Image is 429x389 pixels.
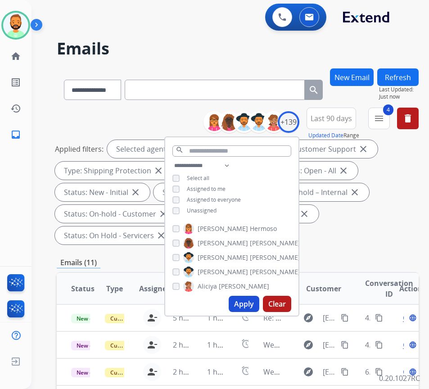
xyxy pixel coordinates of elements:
[187,174,209,182] span: Select all
[403,339,421,350] span: Open
[323,339,336,350] span: [EMAIL_ADDRESS][DOMAIN_NAME]
[308,85,319,95] mat-icon: search
[105,341,163,350] span: Customer Support
[375,368,383,376] mat-icon: content_copy
[55,144,104,154] p: Applied filters:
[379,93,419,100] span: Just now
[241,338,252,349] mat-icon: alarm
[55,205,178,223] div: Status: On-hold - Customer
[375,314,383,322] mat-icon: content_copy
[71,368,113,377] span: New - Initial
[403,366,421,377] span: Open
[173,340,213,350] span: 2 hours ago
[173,367,213,377] span: 2 hours ago
[187,196,241,204] span: Assigned to everyone
[106,283,123,294] span: Type
[198,267,248,276] span: [PERSON_NAME]
[303,339,314,350] mat-icon: explore
[341,314,349,322] mat-icon: content_copy
[55,162,173,180] div: Type: Shipping Protection
[158,208,169,219] mat-icon: close
[264,140,378,158] div: Type: Customer Support
[207,367,244,377] span: 1 hour ago
[383,104,393,115] span: 4
[147,339,158,350] mat-icon: person_remove
[358,144,369,154] mat-icon: close
[187,207,217,214] span: Unassigned
[198,239,248,248] span: [PERSON_NAME]
[311,117,352,120] span: Last 90 days
[241,311,252,322] mat-icon: alarm
[173,313,213,323] span: 5 hours ago
[385,273,419,304] th: Action
[250,267,300,276] span: [PERSON_NAME]
[306,283,341,294] span: Customer
[147,366,158,377] mat-icon: person_remove
[252,183,369,201] div: Status: On-hold – Internal
[241,365,252,376] mat-icon: alarm
[10,77,21,88] mat-icon: list_alt
[57,40,407,58] h2: Emails
[3,13,28,38] img: avatar
[107,140,186,158] div: Selected agents: 1
[153,165,164,176] mat-icon: close
[349,187,360,198] mat-icon: close
[105,314,163,323] span: Customer Support
[377,68,419,86] button: Refresh
[341,341,349,349] mat-icon: content_copy
[323,366,336,377] span: [EMAIL_ADDRESS][DOMAIN_NAME]
[299,208,310,219] mat-icon: close
[55,183,150,201] div: Status: New - Initial
[130,187,141,198] mat-icon: close
[57,257,100,268] p: Emails (11)
[219,282,269,291] span: [PERSON_NAME]
[270,162,358,180] div: Status: Open - All
[250,239,300,248] span: [PERSON_NAME]
[303,366,314,377] mat-icon: explore
[307,108,356,129] button: Last 90 days
[402,113,413,124] mat-icon: delete
[71,314,112,323] span: New - Reply
[147,312,158,323] mat-icon: person_remove
[207,313,244,323] span: 1 hour ago
[278,111,299,133] div: +139
[330,68,374,86] button: New Email
[308,131,359,139] span: Range
[409,341,417,349] mat-icon: language
[341,368,349,376] mat-icon: content_copy
[250,224,277,233] span: Hermoso
[198,282,217,291] span: Aliciya
[154,183,248,201] div: Status: New - Reply
[71,283,95,294] span: Status
[303,312,314,323] mat-icon: explore
[409,314,417,322] mat-icon: language
[374,113,384,124] mat-icon: menu
[403,312,421,323] span: Open
[198,224,248,233] span: [PERSON_NAME]
[156,230,167,241] mat-icon: close
[55,226,176,244] div: Status: On Hold - Servicers
[263,296,291,312] button: Clear
[338,165,349,176] mat-icon: close
[379,86,419,93] span: Last Updated:
[375,341,383,349] mat-icon: content_copy
[71,341,113,350] span: New - Initial
[105,368,163,377] span: Customer Support
[10,129,21,140] mat-icon: inbox
[379,373,420,384] p: 0.20.1027RC
[308,132,343,139] button: Updated Date
[323,312,336,323] span: [EMAIL_ADDRESS][DOMAIN_NAME]
[207,340,244,350] span: 1 hour ago
[187,185,226,193] span: Assigned to me
[365,278,413,299] span: Conversation ID
[250,253,300,262] span: [PERSON_NAME]
[176,146,184,154] mat-icon: search
[229,296,259,312] button: Apply
[10,103,21,114] mat-icon: history
[10,51,21,62] mat-icon: home
[368,108,390,129] button: 4
[198,253,248,262] span: [PERSON_NAME]
[409,368,417,376] mat-icon: language
[139,283,171,294] span: Assignee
